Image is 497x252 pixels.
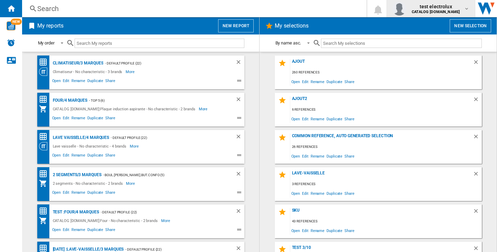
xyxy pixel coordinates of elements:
span: NEW [11,19,22,25]
input: Search My selections [321,39,481,48]
div: Delete [235,133,244,142]
span: Share [343,114,355,123]
img: alerts-logo.svg [7,39,15,47]
div: SKU [290,208,473,217]
h2: My reports [36,19,65,32]
div: TEST :Four/4 marques [51,208,99,216]
div: Category View [39,142,51,150]
span: Share [104,189,116,198]
span: More [161,216,171,225]
span: Rename [70,78,86,86]
div: - Boul.[PERSON_NAME].But.Confo (5) [101,171,222,179]
span: Open [51,115,62,123]
img: wise-card.svg [7,21,16,30]
b: CATALOG [DOMAIN_NAME] [412,10,460,14]
div: - Default profile (22) [103,59,221,68]
div: Lave vaisselle/4 marques [51,133,109,142]
span: Rename [310,226,325,235]
span: Rename [70,152,86,160]
div: Delete [235,59,244,68]
span: test electrolux [412,3,460,10]
div: lave-vaisselle [290,171,473,180]
div: 2 segments/3 marques [51,171,101,179]
span: Open [51,152,62,160]
span: Duplicate [86,226,104,235]
div: Delete [235,171,244,179]
div: - Top 5 (6) [87,96,221,105]
div: My Assortment [39,216,51,225]
div: Search [37,4,349,13]
span: Duplicate [86,78,104,86]
span: Open [290,77,301,86]
div: Delete [473,171,482,180]
div: AJOUT2 [290,96,473,105]
div: Climatiseur/3 marques [51,59,104,68]
span: Share [104,226,116,235]
span: Rename [70,115,86,123]
span: Share [343,151,355,161]
span: Share [343,77,355,86]
button: New selection [450,19,491,32]
span: Duplicate [325,77,343,86]
span: Rename [310,189,325,198]
span: Duplicate [325,189,343,198]
h2: My selections [273,19,310,32]
span: Share [104,115,116,123]
span: Open [290,114,301,123]
div: Delete [473,133,482,143]
span: Rename [70,226,86,235]
span: Rename [310,77,325,86]
span: Share [343,226,355,235]
div: Four/4 marques [51,96,88,105]
div: 6 references [290,105,482,114]
div: My Assortment [39,179,51,188]
span: Edit [301,77,310,86]
span: Duplicate [86,115,104,123]
span: Open [290,189,301,198]
span: Share [343,189,355,198]
span: Duplicate [325,151,343,161]
span: Edit [62,115,70,123]
div: Delete [473,96,482,105]
span: Share [104,152,116,160]
span: Duplicate [325,226,343,235]
div: By name asc. [275,40,301,46]
span: More [126,68,136,76]
span: Duplicate [86,152,104,160]
div: AJOUT [290,59,473,68]
div: - Default profile (22) [99,208,222,216]
button: New report [218,19,254,32]
div: 43 references [290,217,482,226]
span: Open [51,78,62,86]
span: Open [290,151,301,161]
div: Delete [473,208,482,217]
span: Share [104,78,116,86]
div: CATALOG [DOMAIN_NAME]:Four - No characteristic - 2 brands [51,216,161,225]
span: Edit [301,114,310,123]
div: Delete [473,59,482,68]
span: Edit [301,189,310,198]
span: More [126,179,136,188]
span: Rename [70,189,86,198]
span: Open [51,226,62,235]
span: Edit [62,152,70,160]
span: Duplicate [86,189,104,198]
span: Open [51,189,62,198]
input: Search My reports [75,39,244,48]
div: Delete [235,208,244,216]
span: Edit [301,226,310,235]
div: Price Matrix [39,95,51,104]
div: Category View [39,68,51,76]
div: My order [38,40,55,46]
span: Duplicate [325,114,343,123]
div: 2 segments - No characteristic - 2 brands [51,179,126,188]
span: Rename [310,114,325,123]
div: Price Matrix [39,170,51,178]
img: profile.jpg [392,2,406,16]
div: Price Matrix [39,132,51,141]
span: Edit [62,78,70,86]
span: More [130,142,140,150]
span: Open [290,226,301,235]
span: More [199,105,209,113]
div: 260 references [290,68,482,77]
